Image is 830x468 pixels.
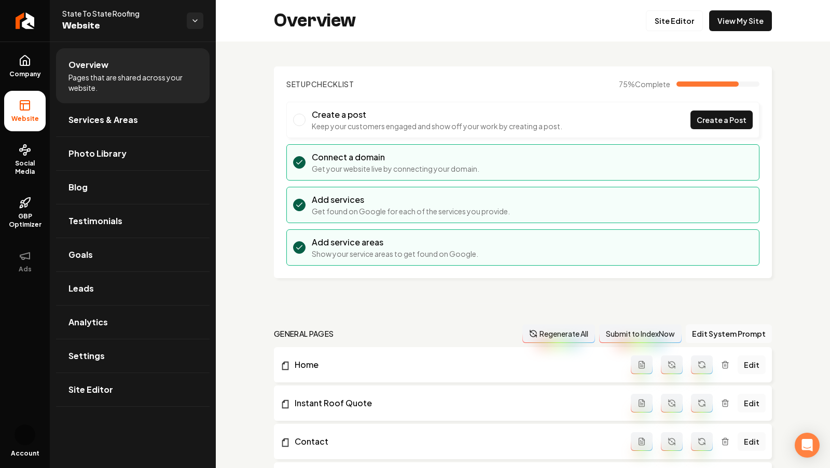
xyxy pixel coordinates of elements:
[646,10,703,31] a: Site Editor
[4,159,46,176] span: Social Media
[56,204,210,238] a: Testimonials
[738,394,766,412] a: Edit
[631,394,653,412] button: Add admin page prompt
[312,121,562,131] p: Keep your customers engaged and show off your work by creating a post.
[738,432,766,451] a: Edit
[11,449,39,458] span: Account
[5,70,45,78] span: Company
[68,59,108,71] span: Overview
[56,306,210,339] a: Analytics
[631,432,653,451] button: Add admin page prompt
[280,435,631,448] a: Contact
[56,137,210,170] a: Photo Library
[274,328,334,339] h2: general pages
[4,188,46,237] a: GBP Optimizer
[15,424,35,445] button: Open user button
[709,10,772,31] a: View My Site
[690,111,753,129] a: Create a Post
[68,181,88,194] span: Blog
[4,135,46,184] a: Social Media
[286,79,354,89] h2: Checklist
[68,114,138,126] span: Services & Areas
[280,397,631,409] a: Instant Roof Quote
[280,359,631,371] a: Home
[62,19,178,33] span: Website
[631,355,653,374] button: Add admin page prompt
[738,355,766,374] a: Edit
[599,324,682,343] button: Submit to IndexNow
[68,383,113,396] span: Site Editor
[4,212,46,229] span: GBP Optimizer
[15,265,36,273] span: Ads
[4,46,46,87] a: Company
[312,151,479,163] h3: Connect a domain
[522,324,595,343] button: Regenerate All
[68,350,105,362] span: Settings
[62,8,178,19] span: State To State Roofing
[312,206,510,216] p: Get found on Google for each of the services you provide.
[68,249,93,261] span: Goals
[312,194,510,206] h3: Add services
[312,249,478,259] p: Show your service areas to get found on Google.
[56,272,210,305] a: Leads
[56,171,210,204] a: Blog
[16,12,35,29] img: Rebolt Logo
[274,10,356,31] h2: Overview
[56,238,210,271] a: Goals
[68,147,127,160] span: Photo Library
[56,373,210,406] a: Site Editor
[68,316,108,328] span: Analytics
[286,79,311,89] span: Setup
[795,433,820,458] div: Open Intercom Messenger
[15,424,35,445] img: Camilo Vargas
[697,115,746,126] span: Create a Post
[4,241,46,282] button: Ads
[68,72,197,93] span: Pages that are shared across your website.
[312,108,562,121] h3: Create a post
[619,79,670,89] span: 75 %
[312,163,479,174] p: Get your website live by connecting your domain.
[68,282,94,295] span: Leads
[56,339,210,373] a: Settings
[635,79,670,89] span: Complete
[312,236,478,249] h3: Add service areas
[56,103,210,136] a: Services & Areas
[7,115,43,123] span: Website
[686,324,772,343] button: Edit System Prompt
[68,215,122,227] span: Testimonials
